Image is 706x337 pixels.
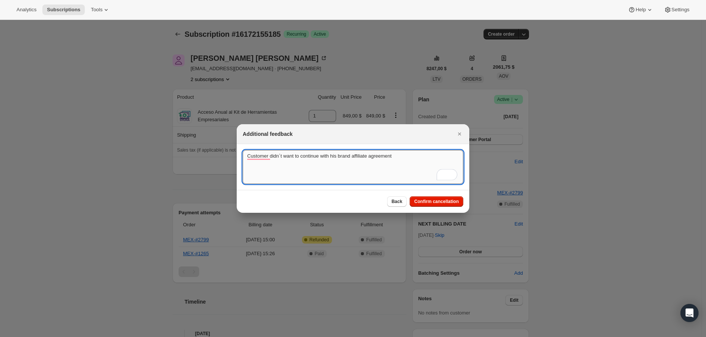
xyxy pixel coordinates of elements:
[243,150,463,184] textarea: To enrich screen reader interactions, please activate Accessibility in Grammarly extension settings
[47,7,80,13] span: Subscriptions
[671,7,689,13] span: Settings
[86,5,114,15] button: Tools
[635,7,646,13] span: Help
[17,7,36,13] span: Analytics
[392,199,403,205] span: Back
[243,130,293,138] h2: Additional feedback
[414,199,459,205] span: Confirm cancellation
[680,304,698,322] div: Open Intercom Messenger
[91,7,102,13] span: Tools
[387,196,407,207] button: Back
[454,129,465,139] button: Cerrar
[410,196,463,207] button: Confirm cancellation
[623,5,658,15] button: Help
[659,5,694,15] button: Settings
[42,5,85,15] button: Subscriptions
[12,5,41,15] button: Analytics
